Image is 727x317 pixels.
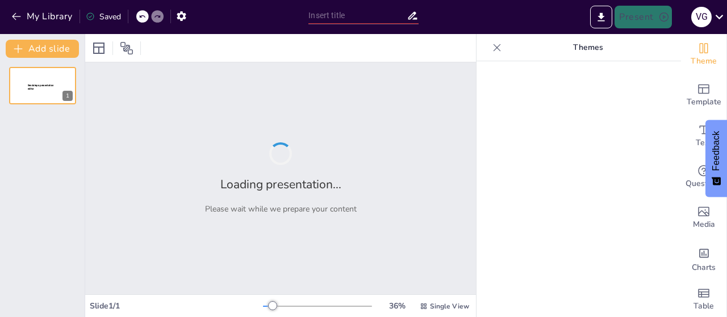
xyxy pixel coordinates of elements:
button: Duplicate Slide [43,70,57,84]
span: Single View [430,302,469,311]
span: Sendsteps presentation editor [28,84,54,90]
div: Add text boxes [681,116,726,157]
div: V G [691,7,712,27]
p: Please wait while we prepare your content [205,204,357,214]
div: Change the overall theme [681,34,726,75]
div: Get real-time input from your audience [681,157,726,197]
button: Cannot delete last slide [59,70,73,84]
button: Export to PowerPoint [590,6,612,28]
div: Saved [86,11,121,22]
div: Add charts and graphs [681,238,726,279]
span: Charts [692,261,716,274]
span: Template [687,96,721,108]
span: Position [120,41,133,55]
input: Insert title [308,7,406,24]
button: My Library [9,7,77,26]
div: Add ready made slides [681,75,726,116]
span: Theme [691,55,717,67]
button: Present [615,6,671,28]
div: Layout [90,39,108,57]
div: 1 [9,67,76,104]
span: Feedback [711,131,721,171]
span: Media [693,218,715,231]
p: Themes [506,34,670,61]
button: V G [691,6,712,28]
button: Add slide [6,40,79,58]
span: Questions [686,177,722,190]
span: Text [696,137,712,149]
button: Feedback - Show survey [705,120,727,197]
div: 36 % [383,301,411,311]
div: Slide 1 / 1 [90,301,263,311]
div: 1 [62,91,73,101]
h2: Loading presentation... [220,176,341,192]
span: Table [693,300,714,312]
div: Add images, graphics, shapes or video [681,197,726,238]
